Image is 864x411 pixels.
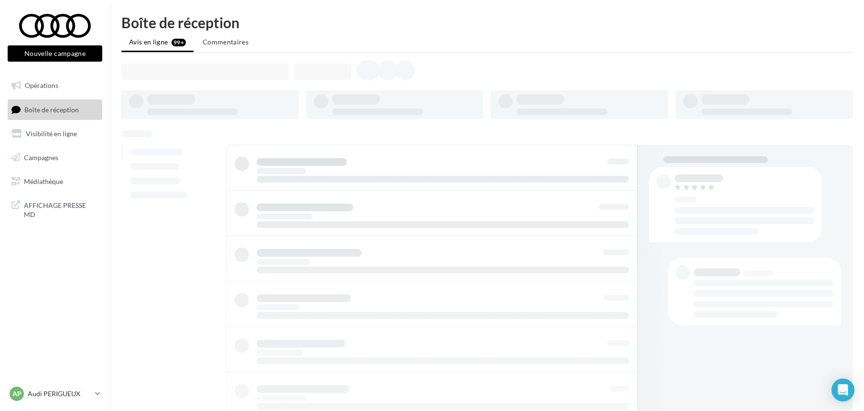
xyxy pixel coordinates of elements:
[24,199,98,219] span: AFFICHAGE PRESSE MD
[12,389,22,399] span: AP
[832,379,854,401] div: Open Intercom Messenger
[28,389,91,399] p: Audi PERIGUEUX
[6,172,104,192] a: Médiathèque
[8,385,102,403] a: AP Audi PERIGUEUX
[6,99,104,120] a: Boîte de réception
[203,38,248,46] span: Commentaires
[26,130,77,138] span: Visibilité en ligne
[6,124,104,144] a: Visibilité en ligne
[24,105,79,113] span: Boîte de réception
[121,15,853,30] div: Boîte de réception
[6,76,104,96] a: Opérations
[6,148,104,168] a: Campagnes
[6,195,104,223] a: AFFICHAGE PRESSE MD
[25,81,58,89] span: Opérations
[24,153,58,162] span: Campagnes
[8,45,102,62] button: Nouvelle campagne
[24,177,63,185] span: Médiathèque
